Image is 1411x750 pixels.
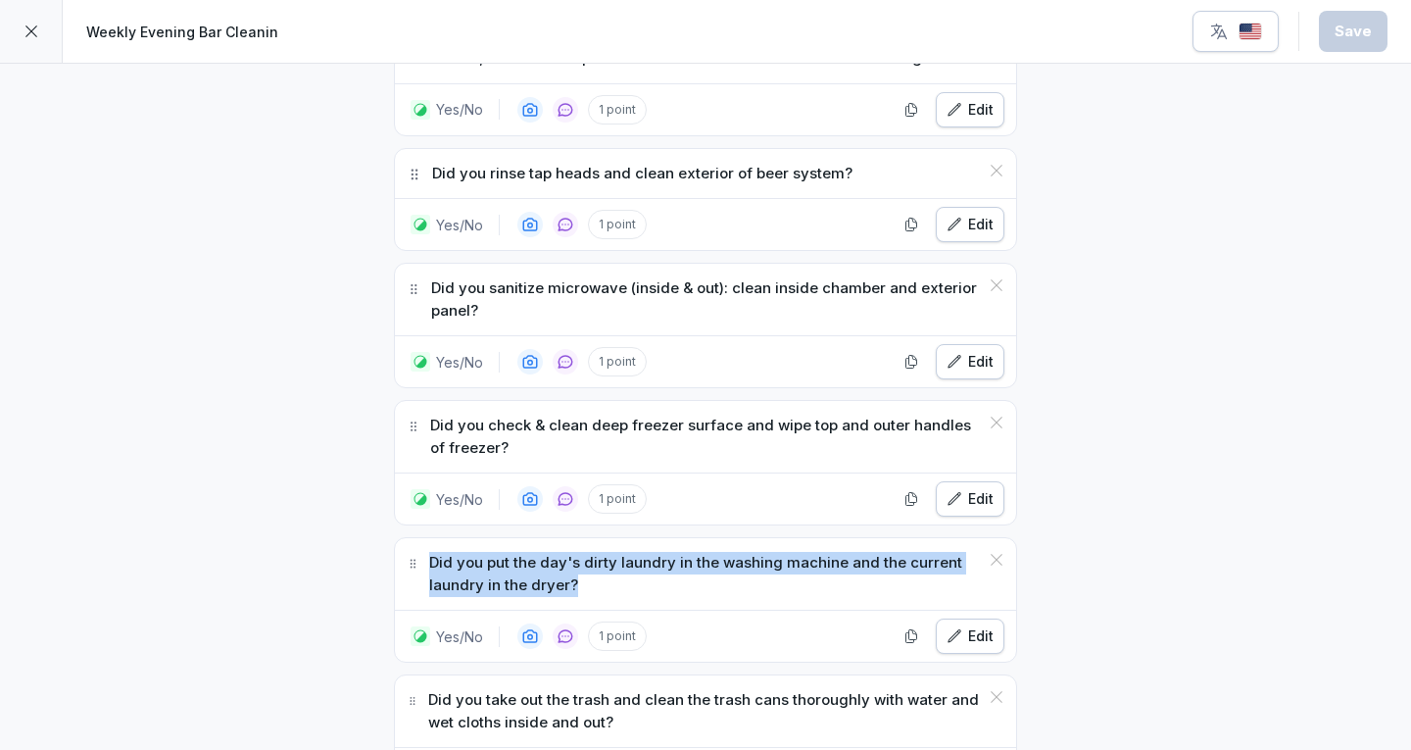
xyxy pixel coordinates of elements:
[936,481,1004,517] button: Edit
[588,95,647,125] p: 1 point
[947,214,994,235] div: Edit
[436,99,483,120] p: Yes/No
[947,488,994,510] div: Edit
[431,277,979,322] p: Did you sanitize microwave (inside & out): clean inside chamber and exterior panel?
[588,347,647,376] p: 1 point
[432,163,852,185] p: Did you rinse tap heads and clean exterior of beer system?
[86,22,278,42] p: Weekly Evening Bar Cleanin
[436,626,483,647] p: Yes/No
[430,415,979,459] p: Did you check & clean deep freezer surface and wipe top and outer handles of freezer?
[588,484,647,514] p: 1 point
[436,352,483,373] p: Yes/No
[936,619,1004,654] button: Edit
[936,92,1004,127] button: Edit
[436,215,483,235] p: Yes/No
[1239,23,1262,41] img: us.svg
[429,552,979,596] p: Did you put the day's dirty laundry in the washing machine and the current laundry in the dryer?
[947,99,994,121] div: Edit
[936,207,1004,242] button: Edit
[1335,21,1372,42] div: Save
[947,351,994,373] div: Edit
[436,489,483,510] p: Yes/No
[947,625,994,647] div: Edit
[428,689,979,733] p: Did you take out the trash and clean the trash cans thoroughly with water and wet cloths inside a...
[1319,11,1387,52] button: Save
[588,210,647,239] p: 1 point
[936,344,1004,379] button: Edit
[588,622,647,651] p: 1 point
